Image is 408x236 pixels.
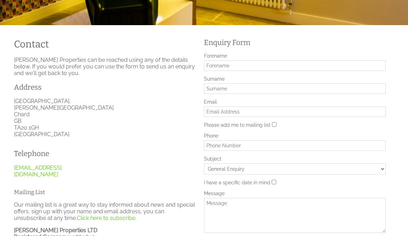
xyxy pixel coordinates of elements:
[204,60,386,71] input: Forename
[14,98,196,138] p: [GEOGRAPHIC_DATA], [PERSON_NAME][GEOGRAPHIC_DATA] Chard GB TA20 1GH [GEOGRAPHIC_DATA]
[204,83,386,94] input: Surname
[14,201,196,221] p: Our mailing list is a great way to stay informed about news and special offers, sign up with your...
[14,227,97,234] strong: [PERSON_NAME] Properties LTD
[14,38,196,50] h1: Contact
[204,140,386,151] input: Phone Number
[204,38,386,47] h2: Enquiry Form
[204,53,386,59] label: Forename
[204,133,386,139] label: Phone
[14,149,97,158] h2: Telephone
[77,215,135,221] a: Click here to subscribe
[204,156,386,162] label: Subject
[204,191,386,196] label: Message
[204,99,386,105] label: Email
[14,189,196,196] h3: Mailing List
[14,57,196,76] p: [PERSON_NAME] Properties can be reached using any of the details below. If you would prefer you c...
[204,180,270,185] label: I have a specific date in mind
[204,76,386,82] label: Surname
[204,106,386,117] input: Email Address
[204,122,271,128] label: Please add me to mailing list
[14,164,62,178] a: [EMAIL_ADDRESS][DOMAIN_NAME]
[14,83,196,92] h2: Address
